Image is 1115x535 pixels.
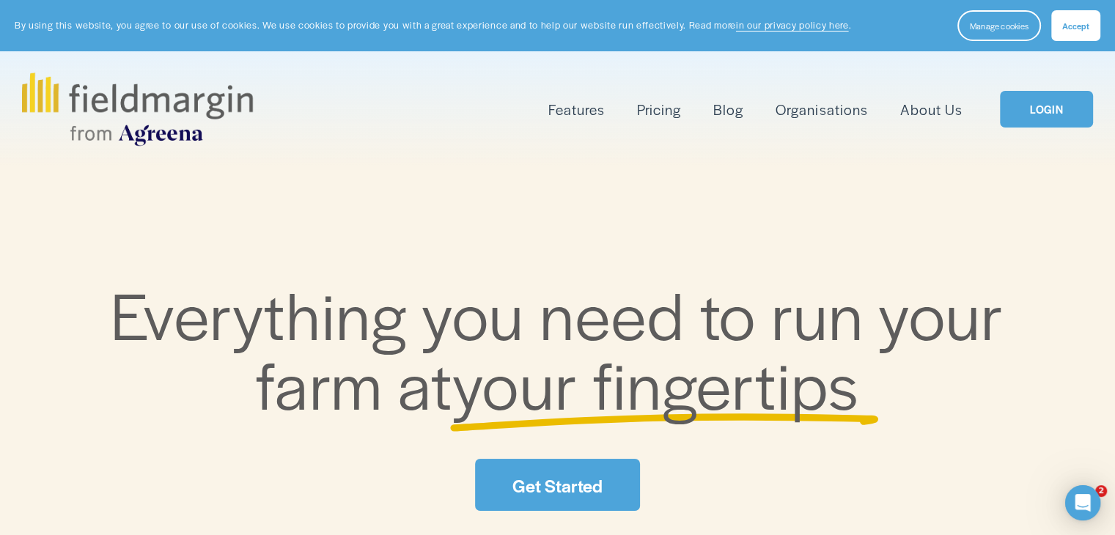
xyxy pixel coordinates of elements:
button: Accept [1051,10,1100,41]
span: Manage cookies [970,20,1028,32]
a: in our privacy policy here [736,18,849,32]
a: Blog [713,97,743,122]
span: Everything you need to run your farm at [111,267,1019,429]
a: About Us [900,97,963,122]
a: LOGIN [1000,91,1092,128]
span: Features [548,99,605,120]
a: folder dropdown [548,97,605,122]
span: 2 [1095,485,1107,497]
a: Pricing [637,97,681,122]
p: By using this website, you agree to our use of cookies. We use cookies to provide you with a grea... [15,18,851,32]
img: fieldmargin.com [22,73,252,146]
span: Accept [1062,20,1089,32]
a: Organisations [776,97,867,122]
a: Get Started [475,459,639,511]
div: Open Intercom Messenger [1065,485,1100,520]
span: your fingertips [452,337,859,429]
button: Manage cookies [957,10,1041,41]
